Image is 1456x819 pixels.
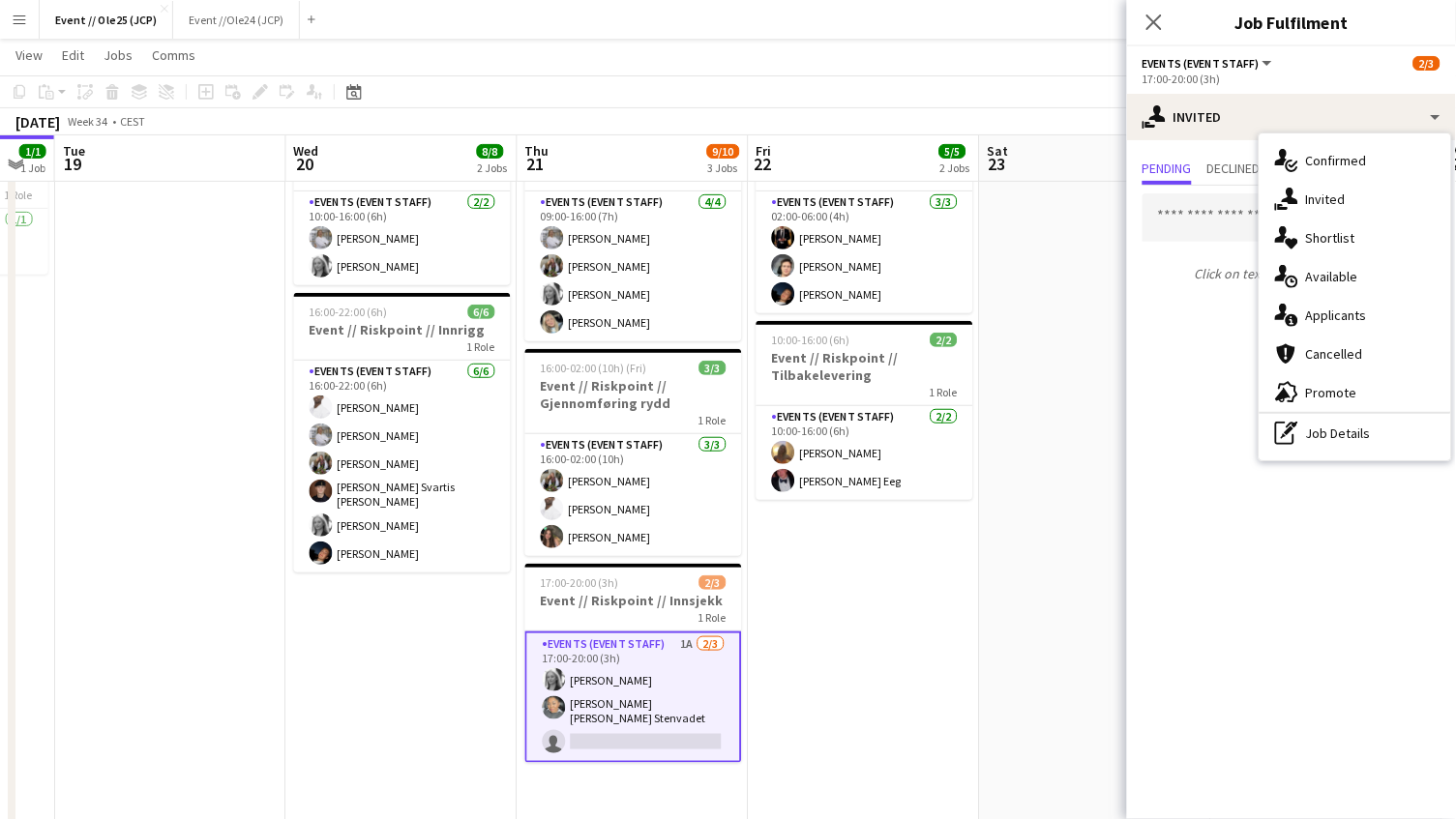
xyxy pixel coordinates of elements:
span: 23 [985,153,1009,175]
a: Comms [144,43,203,68]
button: Events (Event Staff) [1143,56,1275,71]
a: Jobs [96,43,140,68]
span: 1 Role [930,385,958,399]
span: 19 [60,153,85,175]
span: View [15,46,43,64]
h3: Event // Riskpoint // Innsjekk [525,592,742,609]
span: Edit [62,46,84,64]
app-card-role: Events (Event Staff)2/210:00-16:00 (6h)[PERSON_NAME][PERSON_NAME] [294,191,511,285]
div: Invited [1127,94,1456,140]
h3: Event // Riskpoint // Tilbakelevering [757,349,973,384]
span: Sat [988,142,1009,160]
span: 5/5 [939,144,966,159]
div: 17:00-20:00 (3h) [1143,72,1441,86]
span: Fri [757,142,772,160]
span: 16:00-22:00 (6h) [310,305,388,319]
div: Applicants [1260,296,1451,335]
div: 2 Jobs [940,161,970,175]
span: 3/3 [699,361,727,375]
span: Declined [1207,161,1261,175]
app-job-card: 02:00-06:00 (4h)3/3Event // Riskpoint // Nedrigg1 RoleEvents (Event Staff)3/302:00-06:00 (4h)[PER... [757,124,973,313]
span: Wed [294,142,319,160]
span: 1 Role [698,413,727,427]
span: 21 [522,153,550,175]
app-job-card: 10:00-16:00 (6h)2/2Event // Riskpoint // Innkjøp1 RoleEvents (Event Staff)2/210:00-16:00 (6h)[PER... [294,124,511,285]
span: 2/3 [1413,56,1441,71]
div: Promote [1260,373,1451,412]
div: Confirmed [1260,141,1451,180]
app-card-role: Events (Event Staff)3/302:00-06:00 (4h)[PERSON_NAME][PERSON_NAME][PERSON_NAME] [757,191,973,313]
div: 3 Jobs [708,161,739,175]
app-job-card: 10:00-16:00 (6h)2/2Event // Riskpoint // Tilbakelevering1 RoleEvents (Event Staff)2/210:00-16:00 ... [757,321,973,500]
h3: Event // Riskpoint // Gjennomføring rydd [525,377,742,412]
span: Week 34 [64,114,112,129]
span: 17:00-20:00 (3h) [541,575,619,590]
span: 1/1 [19,144,46,159]
span: Pending [1143,161,1192,175]
span: Jobs [104,46,133,64]
span: 8/8 [477,144,504,159]
app-card-role: Events (Event Staff)4/409:00-16:00 (7h)[PERSON_NAME][PERSON_NAME][PERSON_NAME][PERSON_NAME] [525,191,742,341]
h3: Event // Riskpoint // Innrigg [294,321,511,338]
app-job-card: 17:00-20:00 (3h)2/3Event // Riskpoint // Innsjekk1 RoleEvents (Event Staff)1A2/317:00-20:00 (3h)[... [525,564,742,763]
span: 1 Role [467,339,495,354]
h3: Job Fulfilment [1127,10,1456,35]
div: Cancelled [1260,335,1451,373]
div: 1 Job [20,161,45,175]
button: Event // Ole25 (JCP) [40,1,173,39]
app-card-role: Events (Event Staff)6/616:00-22:00 (6h)[PERSON_NAME][PERSON_NAME][PERSON_NAME][PERSON_NAME] Svart... [294,361,511,572]
span: 20 [291,153,319,175]
span: 9/10 [707,144,740,159]
a: Edit [54,43,92,68]
span: 2/3 [699,575,727,590]
span: Comms [152,46,195,64]
span: 22 [754,153,772,175]
span: Thu [525,142,550,160]
span: Events (Event Staff) [1143,56,1260,71]
app-card-role: Events (Event Staff)3/316:00-02:00 (10h)[PERSON_NAME][PERSON_NAME][PERSON_NAME] [525,434,742,556]
span: 1 Role [698,610,727,625]
p: Click on text input to invite a crew [1127,257,1456,290]
div: Shortlist [1260,219,1451,257]
div: Job Details [1260,414,1451,453]
span: 16:00-02:00 (10h) (Fri) [541,361,647,375]
button: Event //Ole24 (JCP) [173,1,300,39]
app-job-card: 16:00-22:00 (6h)6/6Event // Riskpoint // Innrigg1 RoleEvents (Event Staff)6/616:00-22:00 (6h)[PER... [294,293,511,572]
div: CEST [120,114,145,129]
span: 2/2 [931,333,958,347]
a: View [8,43,50,68]
app-card-role: Events (Event Staff)1A2/317:00-20:00 (3h)[PERSON_NAME][PERSON_NAME] [PERSON_NAME] Stenvadet [525,631,742,763]
div: 2 Jobs [478,161,508,175]
span: 10:00-16:00 (6h) [772,333,850,347]
span: Tue [63,142,85,160]
span: 6/6 [468,305,495,319]
app-job-card: 16:00-02:00 (10h) (Fri)3/3Event // Riskpoint // Gjennomføring rydd1 RoleEvents (Event Staff)3/316... [525,349,742,556]
span: 1 Role [5,188,33,202]
app-job-card: 09:00-16:00 (7h)4/4Event // Riskpoint // Opprigg1 RoleEvents (Event Staff)4/409:00-16:00 (7h)[PER... [525,124,742,341]
div: Available [1260,257,1451,296]
app-card-role: Events (Event Staff)2/210:00-16:00 (6h)[PERSON_NAME][PERSON_NAME] Eeg [757,406,973,500]
div: Invited [1260,180,1451,219]
div: [DATE] [15,112,60,132]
